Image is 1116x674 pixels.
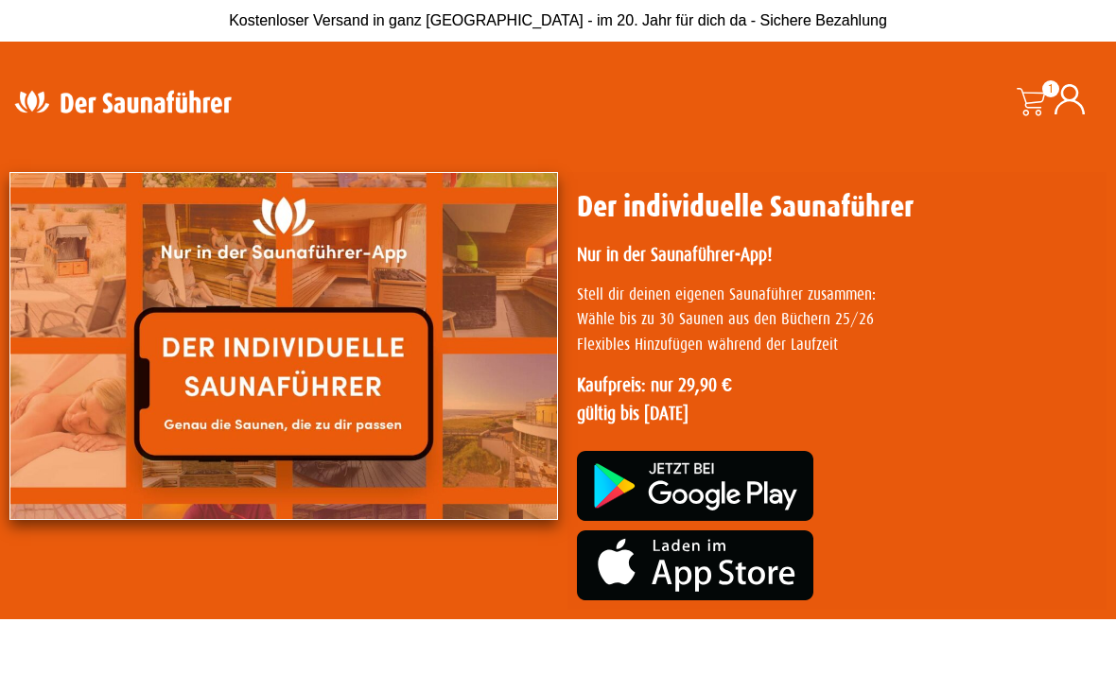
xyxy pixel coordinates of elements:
strong: Kaufpreis: nur 29,90 € gültig bis [DATE] [577,374,732,423]
strong: Nur in der Saunaführer-App! [577,244,772,265]
p: Stell dir deinen eigenen Saunaführer zusammen: Wähle bis zu 30 Saunen aus den Büchern 25/26 Flexi... [577,283,1097,357]
span: 1 [1042,80,1059,97]
h1: Der individuelle Saunaführer [577,189,1097,225]
span: Kostenloser Versand in ganz [GEOGRAPHIC_DATA] - im 20. Jahr für dich da - Sichere Bezahlung [229,12,887,28]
